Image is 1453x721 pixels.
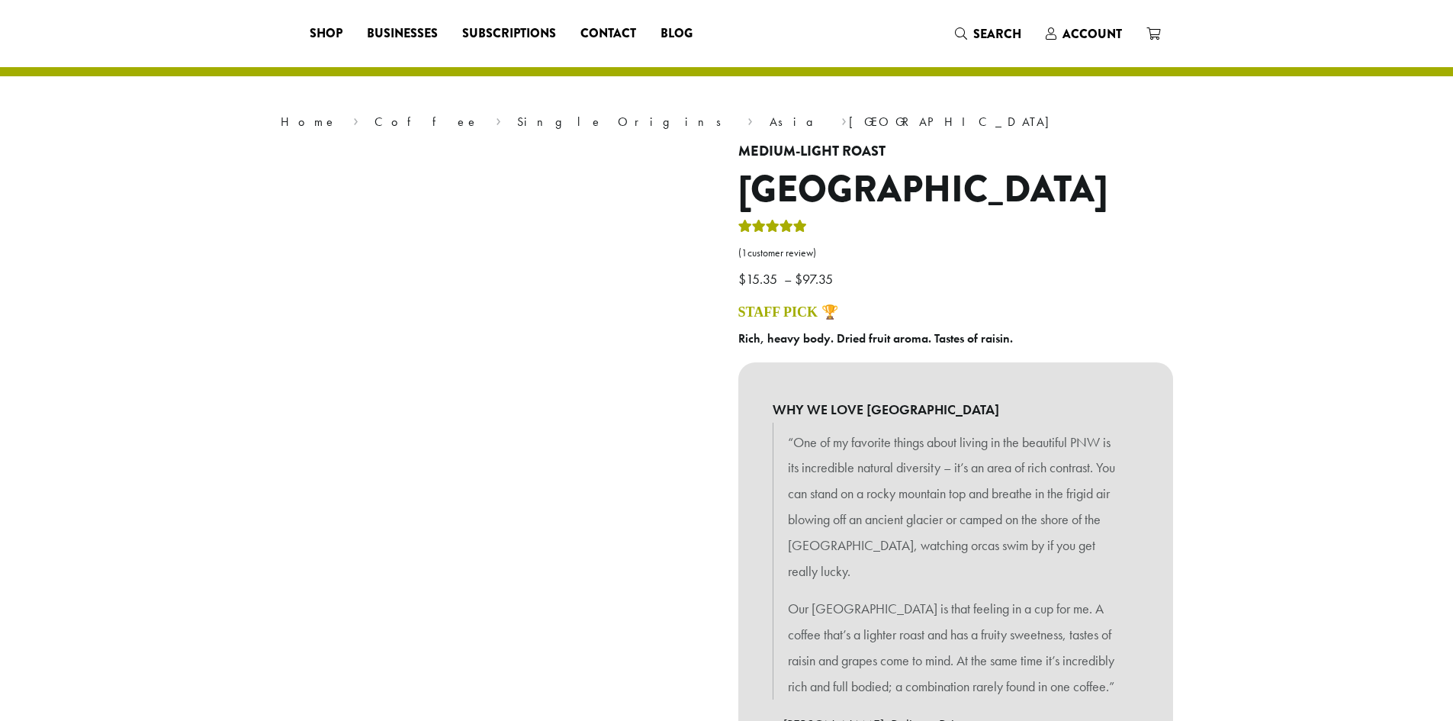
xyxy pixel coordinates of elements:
[661,24,693,43] span: Blog
[310,24,342,43] span: Shop
[738,246,1173,261] a: (1customer review)
[738,270,746,288] span: $
[375,114,479,130] a: Coffee
[943,21,1033,47] a: Search
[770,114,825,130] a: Asia
[738,217,807,240] div: Rated 5.00 out of 5
[795,270,802,288] span: $
[648,21,705,46] a: Blog
[784,270,792,288] span: –
[367,24,438,43] span: Businesses
[281,113,1173,131] nav: Breadcrumb
[281,114,337,130] a: Home
[450,21,568,46] a: Subscriptions
[738,168,1173,212] h1: [GEOGRAPHIC_DATA]
[517,114,731,130] a: Single Origins
[773,397,1139,423] b: WHY WE LOVE [GEOGRAPHIC_DATA]
[1062,25,1122,43] span: Account
[795,270,837,288] bdi: 97.35
[568,21,648,46] a: Contact
[580,24,636,43] span: Contact
[297,21,355,46] a: Shop
[738,143,1173,160] h4: Medium-Light Roast
[788,596,1124,699] p: Our [GEOGRAPHIC_DATA] is that feeling in a cup for me. A coffee that’s a lighter roast and has a ...
[841,108,847,131] span: ›
[973,25,1021,43] span: Search
[747,108,753,131] span: ›
[1033,21,1134,47] a: Account
[741,246,747,259] span: 1
[353,108,358,131] span: ›
[496,108,501,131] span: ›
[788,430,1124,584] p: “One of my favorite things about living in the beautiful PNW is its incredible natural diversity ...
[738,270,781,288] bdi: 15.35
[738,330,1013,346] b: Rich, heavy body. Dried fruit aroma. Tastes of raisin.
[738,304,838,320] a: STAFF PICK 🏆
[355,21,450,46] a: Businesses
[462,24,556,43] span: Subscriptions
